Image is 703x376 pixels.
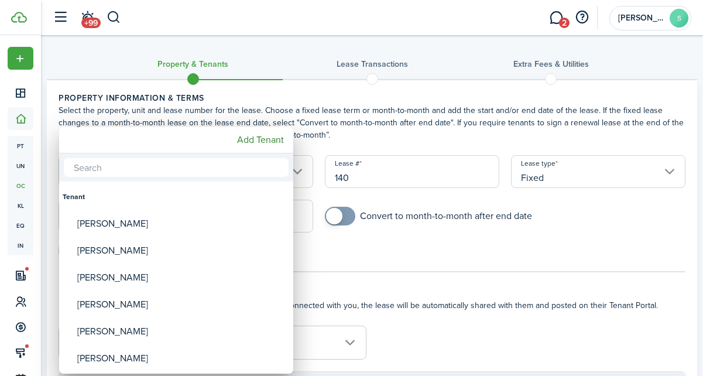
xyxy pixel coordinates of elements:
[77,210,284,237] div: [PERSON_NAME]
[64,158,289,177] input: Search
[77,237,284,264] div: [PERSON_NAME]
[59,182,293,374] mbsc-wheel: Tenants
[63,183,290,210] div: Tenant
[77,345,284,372] div: [PERSON_NAME]
[232,129,289,151] mbsc-button: Add Tenant
[77,264,284,291] div: [PERSON_NAME]
[77,291,284,318] div: [PERSON_NAME]
[77,318,284,345] div: [PERSON_NAME]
